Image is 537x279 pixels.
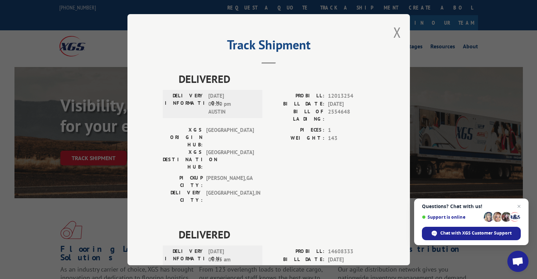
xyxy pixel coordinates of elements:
label: BILL DATE: [269,255,324,263]
span: [PERSON_NAME] , GA [206,174,254,189]
span: [DATE] 03:00 pm AUSTIN [208,92,256,116]
span: [DATE] 08:15 am [PERSON_NAME] [208,248,256,272]
label: DELIVERY INFORMATION: [165,92,205,116]
span: [GEOGRAPHIC_DATA] , IN [206,189,254,204]
h2: Track Shipment [163,40,375,53]
span: DELIVERED [179,71,375,87]
div: Chat with XGS Customer Support [422,227,521,240]
span: 2554648 [328,263,375,278]
span: 14608333 [328,248,375,256]
div: Open chat [507,251,529,272]
span: [DATE] [328,255,375,263]
span: Chat with XGS Customer Support [440,230,512,236]
button: Close modal [393,23,401,42]
label: XGS DESTINATION HUB: [163,148,203,171]
span: 12013254 [328,92,375,100]
label: PIECES: [269,126,324,134]
span: [GEOGRAPHIC_DATA] [206,148,254,171]
label: PROBILL: [269,92,324,100]
span: 143 [328,134,375,142]
span: DELIVERED [179,226,375,242]
span: Support is online [422,214,481,220]
label: BILL OF LADING: [269,108,324,123]
span: 2554648 [328,108,375,123]
label: PICKUP CITY: [163,174,203,189]
span: 1 [328,126,375,134]
label: WEIGHT: [269,134,324,142]
label: BILL DATE: [269,100,324,108]
span: [DATE] [328,100,375,108]
span: [GEOGRAPHIC_DATA] [206,126,254,148]
span: Close chat [515,202,523,211]
label: BILL OF LADING: [269,263,324,278]
label: XGS ORIGIN HUB: [163,126,203,148]
label: DELIVERY INFORMATION: [165,248,205,272]
span: Questions? Chat with us! [422,204,521,209]
label: PROBILL: [269,248,324,256]
label: DELIVERY CITY: [163,189,203,204]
